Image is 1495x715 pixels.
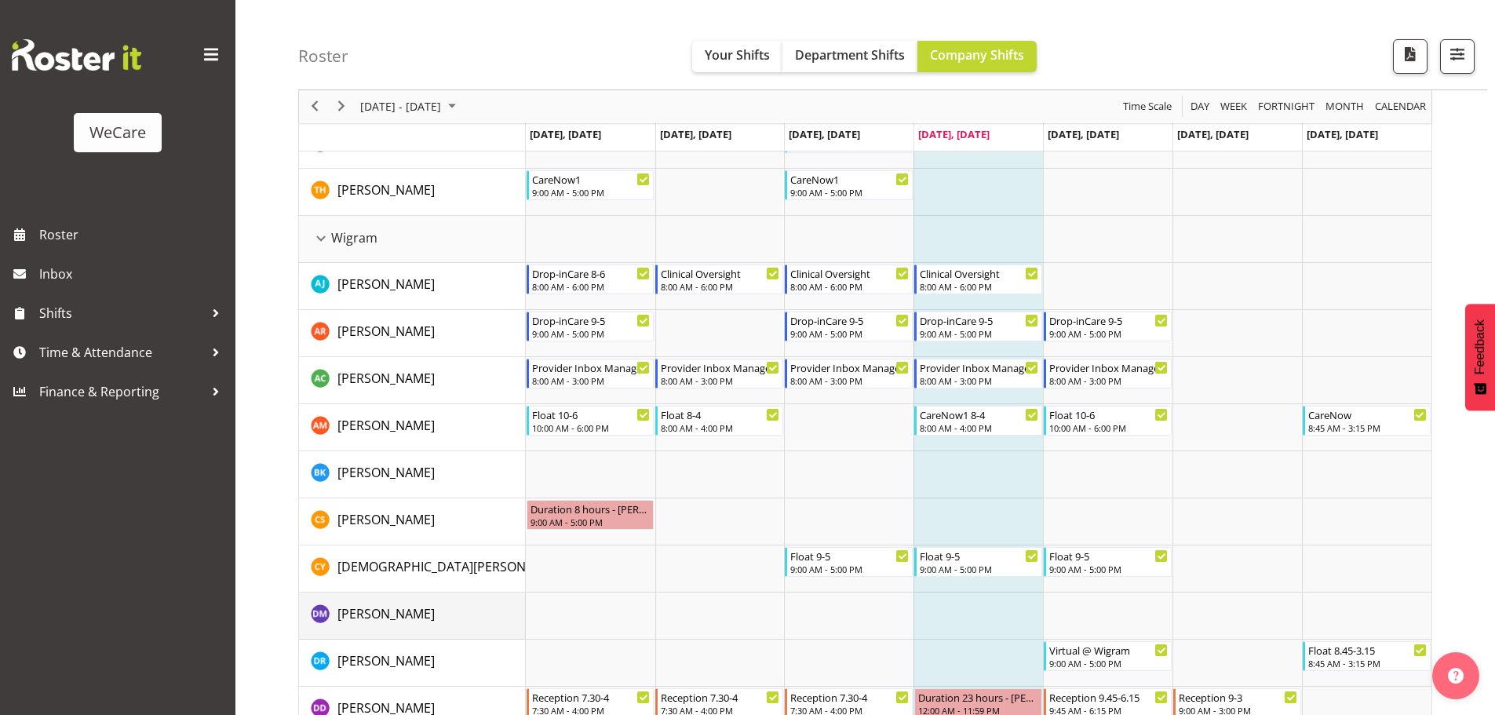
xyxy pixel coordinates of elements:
span: [DATE], [DATE] [918,127,990,141]
div: Drop-inCare 9-5 [790,312,909,328]
div: Float 9-5 [1049,548,1168,564]
div: Ashley Mendoza"s event - Float 10-6 Begin From Friday, October 3, 2025 at 10:00:00 AM GMT+13:00 E... [1044,406,1172,436]
div: Catherine Stewart"s event - Duration 8 hours - Catherine Stewart Begin From Monday, September 29,... [527,500,655,530]
button: Timeline Week [1218,97,1250,117]
div: Duration 23 hours - [PERSON_NAME] [918,689,1038,705]
span: [PERSON_NAME] [337,417,435,434]
div: Float 10-6 [532,407,651,422]
span: Your Shifts [705,46,770,64]
td: Deepti Mahajan resource [299,593,526,640]
span: Day [1189,97,1211,117]
div: Andrew Casburn"s event - Provider Inbox Management Begin From Wednesday, October 1, 2025 at 8:00:... [785,359,913,389]
div: 8:00 AM - 6:00 PM [661,280,779,293]
a: [DEMOGRAPHIC_DATA][PERSON_NAME] [337,557,571,576]
td: Christianna Yu resource [299,545,526,593]
button: Time Scale [1121,97,1175,117]
span: [DATE], [DATE] [1307,127,1378,141]
button: Timeline Day [1188,97,1212,117]
div: Andrea Ramirez"s event - Drop-inCare 9-5 Begin From Monday, September 29, 2025 at 9:00:00 AM GMT+... [527,312,655,341]
img: help-xxl-2.png [1448,668,1464,684]
button: Company Shifts [917,41,1037,72]
a: [PERSON_NAME] [337,463,435,482]
span: [DATE] - [DATE] [359,97,443,117]
div: Andrea Ramirez"s event - Drop-inCare 9-5 Begin From Wednesday, October 1, 2025 at 9:00:00 AM GMT+... [785,312,913,341]
a: [PERSON_NAME] [337,604,435,623]
div: WeCare [89,121,146,144]
button: Fortnight [1256,97,1318,117]
div: Drop-inCare 9-5 [532,312,651,328]
span: [PERSON_NAME] [337,181,435,199]
td: Andrea Ramirez resource [299,310,526,357]
div: 8:00 AM - 3:00 PM [1049,374,1168,387]
div: 8:00 AM - 4:00 PM [920,421,1038,434]
button: Your Shifts [692,41,782,72]
span: Month [1324,97,1366,117]
span: [DATE], [DATE] [1048,127,1119,141]
div: Deepti Raturi"s event - Float 8.45-3.15 Begin From Sunday, October 5, 2025 at 8:45:00 AM GMT+13:0... [1303,641,1431,671]
div: CareNow1 [790,171,909,187]
div: Andrew Casburn"s event - Provider Inbox Management Begin From Friday, October 3, 2025 at 8:00:00 ... [1044,359,1172,389]
div: AJ Jones"s event - Clinical Oversight Begin From Tuesday, September 30, 2025 at 8:00:00 AM GMT+13... [655,264,783,294]
div: Reception 9-3 [1179,689,1297,705]
div: AJ Jones"s event - Drop-inCare 8-6 Begin From Monday, September 29, 2025 at 8:00:00 AM GMT+13:00 ... [527,264,655,294]
div: Float 10-6 [1049,407,1168,422]
span: [DEMOGRAPHIC_DATA][PERSON_NAME] [337,558,571,575]
span: Department Shifts [795,46,905,64]
div: Reception 7.30-4 [661,689,779,705]
span: Company Shifts [930,46,1024,64]
div: previous period [301,90,328,123]
button: Timeline Month [1323,97,1367,117]
div: Duration 8 hours - [PERSON_NAME] [531,501,651,516]
div: 9:00 AM - 5:00 PM [1049,327,1168,340]
div: Drop-inCare 8-6 [532,265,651,281]
img: Rosterit website logo [12,39,141,71]
span: [DATE], [DATE] [530,127,601,141]
a: [PERSON_NAME] [337,181,435,199]
span: [DATE], [DATE] [660,127,731,141]
a: [PERSON_NAME] [337,322,435,341]
div: 9:00 AM - 5:00 PM [790,563,909,575]
div: 8:00 AM - 3:00 PM [920,374,1038,387]
div: Christianna Yu"s event - Float 9-5 Begin From Friday, October 3, 2025 at 9:00:00 AM GMT+13:00 End... [1044,547,1172,577]
div: Andrew Casburn"s event - Provider Inbox Management Begin From Monday, September 29, 2025 at 8:00:... [527,359,655,389]
div: 9:00 AM - 5:00 PM [790,186,909,199]
div: 8:00 AM - 3:00 PM [661,374,779,387]
span: Time & Attendance [39,341,204,364]
div: 8:00 AM - 3:00 PM [532,374,651,387]
div: Provider Inbox Management [920,359,1038,375]
div: Reception 9.45-6.15 [1049,689,1168,705]
div: Reception 7.30-4 [790,689,909,705]
td: Ashley Mendoza resource [299,404,526,451]
td: AJ Jones resource [299,263,526,310]
div: Drop-inCare 9-5 [1049,312,1168,328]
button: Filter Shifts [1440,39,1475,74]
div: 9:00 AM - 5:00 PM [790,327,909,340]
div: Andrea Ramirez"s event - Drop-inCare 9-5 Begin From Friday, October 3, 2025 at 9:00:00 AM GMT+13:... [1044,312,1172,341]
div: 8:45 AM - 3:15 PM [1308,421,1427,434]
span: [PERSON_NAME] [337,511,435,528]
div: Ashley Mendoza"s event - CareNow1 8-4 Begin From Thursday, October 2, 2025 at 8:00:00 AM GMT+13:0... [914,406,1042,436]
td: Wigram resource [299,216,526,263]
span: Roster [39,223,228,246]
div: 9:00 AM - 5:00 PM [532,327,651,340]
a: [PERSON_NAME] [337,275,435,294]
div: 8:00 AM - 6:00 PM [790,280,909,293]
button: Download a PDF of the roster according to the set date range. [1393,39,1428,74]
div: Deepti Raturi"s event - Virtual @ Wigram Begin From Friday, October 3, 2025 at 9:00:00 AM GMT+13:... [1044,641,1172,671]
div: Virtual @ Wigram [1049,642,1168,658]
div: Reception 7.30-4 [532,689,651,705]
a: [PERSON_NAME] [337,510,435,529]
td: Brian Ko resource [299,451,526,498]
td: Catherine Stewart resource [299,498,526,545]
div: Provider Inbox Management [1049,359,1168,375]
div: 8:45 AM - 3:15 PM [1308,657,1427,669]
td: Tillie Hollyer resource [299,169,526,216]
div: 10:00 AM - 6:00 PM [1049,421,1168,434]
div: Christianna Yu"s event - Float 9-5 Begin From Wednesday, October 1, 2025 at 9:00:00 AM GMT+13:00 ... [785,547,913,577]
span: calendar [1373,97,1428,117]
span: Time Scale [1121,97,1173,117]
div: Ashley Mendoza"s event - Float 10-6 Begin From Monday, September 29, 2025 at 10:00:00 AM GMT+13:0... [527,406,655,436]
button: Next [331,97,352,117]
